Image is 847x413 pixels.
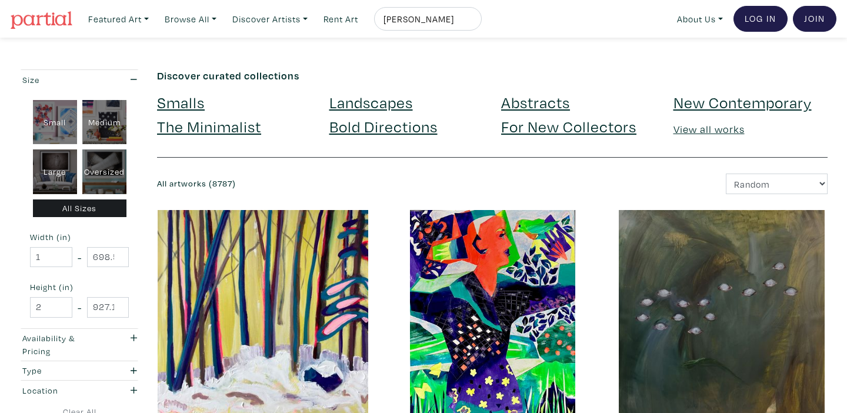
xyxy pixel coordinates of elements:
div: Availability & Pricing [22,332,104,357]
span: - [78,249,82,265]
a: Smalls [157,92,205,112]
input: Search [382,12,471,26]
div: Type [22,364,104,377]
a: View all works [673,122,745,136]
button: Availability & Pricing [19,329,139,361]
button: Location [19,381,139,400]
a: Browse All [159,7,222,31]
a: Log In [733,6,788,32]
small: Width (in) [30,233,129,241]
a: Rent Art [318,7,364,31]
a: Landscapes [329,92,413,112]
a: For New Collectors [501,116,636,136]
span: - [78,299,82,315]
small: Height (in) [30,283,129,291]
a: Join [793,6,836,32]
a: About Us [672,7,728,31]
div: Small [33,100,77,145]
button: Size [19,70,139,89]
a: Featured Art [83,7,154,31]
div: Location [22,384,104,397]
div: Size [22,74,104,86]
div: Oversized [82,149,126,194]
div: Medium [82,100,126,145]
a: Abstracts [501,92,570,112]
h6: Discover curated collections [157,69,828,82]
a: Discover Artists [227,7,313,31]
div: Large [33,149,77,194]
button: Type [19,361,139,381]
h6: All artworks (8787) [157,179,483,189]
a: The Minimalist [157,116,261,136]
div: All Sizes [33,199,126,218]
a: New Contemporary [673,92,812,112]
a: Bold Directions [329,116,438,136]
